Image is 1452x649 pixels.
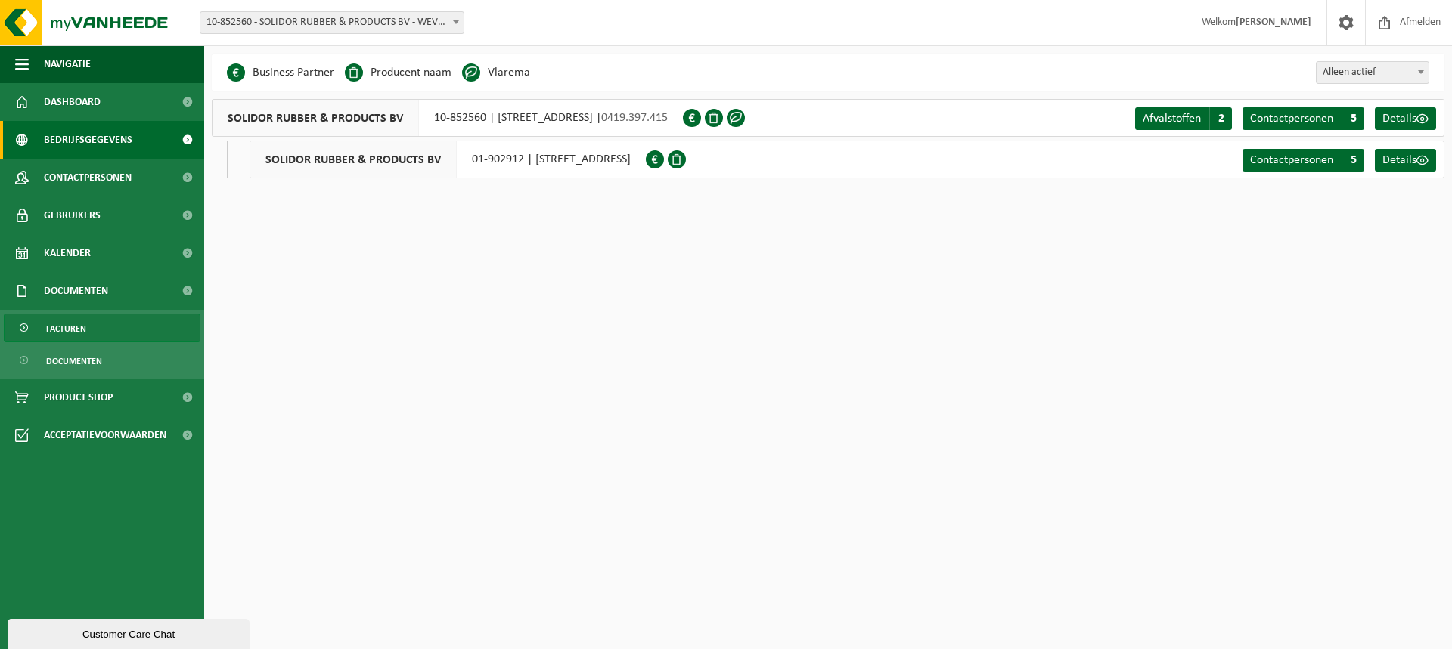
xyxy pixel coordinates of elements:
[1342,107,1364,130] span: 5
[1375,107,1436,130] a: Details
[1342,149,1364,172] span: 5
[200,11,464,34] span: 10-852560 - SOLIDOR RUBBER & PRODUCTS BV - WEVELGEM
[1317,62,1429,83] span: Alleen actief
[1243,149,1364,172] a: Contactpersonen 5
[1209,107,1232,130] span: 2
[44,45,91,83] span: Navigatie
[44,234,91,272] span: Kalender
[250,141,457,178] span: SOLIDOR RUBBER & PRODUCTS BV
[44,416,166,454] span: Acceptatievoorwaarden
[213,100,419,136] span: SOLIDOR RUBBER & PRODUCTS BV
[1243,107,1364,130] a: Contactpersonen 5
[1143,113,1201,125] span: Afvalstoffen
[44,272,108,310] span: Documenten
[1250,113,1333,125] span: Contactpersonen
[250,141,646,178] div: 01-902912 | [STREET_ADDRESS]
[44,196,101,234] span: Gebruikers
[212,99,683,137] div: 10-852560 | [STREET_ADDRESS] |
[1135,107,1232,130] a: Afvalstoffen 2
[4,314,200,342] a: Facturen
[8,616,253,649] iframe: chat widget
[44,159,132,196] span: Contactpersonen
[601,112,668,124] span: 0419.397.415
[345,61,451,84] li: Producent naam
[46,347,102,375] span: Documenten
[44,83,101,121] span: Dashboard
[1316,61,1429,84] span: Alleen actief
[200,12,464,33] span: 10-852560 - SOLIDOR RUBBER & PRODUCTS BV - WEVELGEM
[462,61,530,84] li: Vlarema
[46,314,86,343] span: Facturen
[1382,154,1416,166] span: Details
[227,61,334,84] li: Business Partner
[44,121,132,159] span: Bedrijfsgegevens
[1250,154,1333,166] span: Contactpersonen
[1375,149,1436,172] a: Details
[1236,17,1311,28] strong: [PERSON_NAME]
[44,379,113,416] span: Product Shop
[4,346,200,375] a: Documenten
[1382,113,1416,125] span: Details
